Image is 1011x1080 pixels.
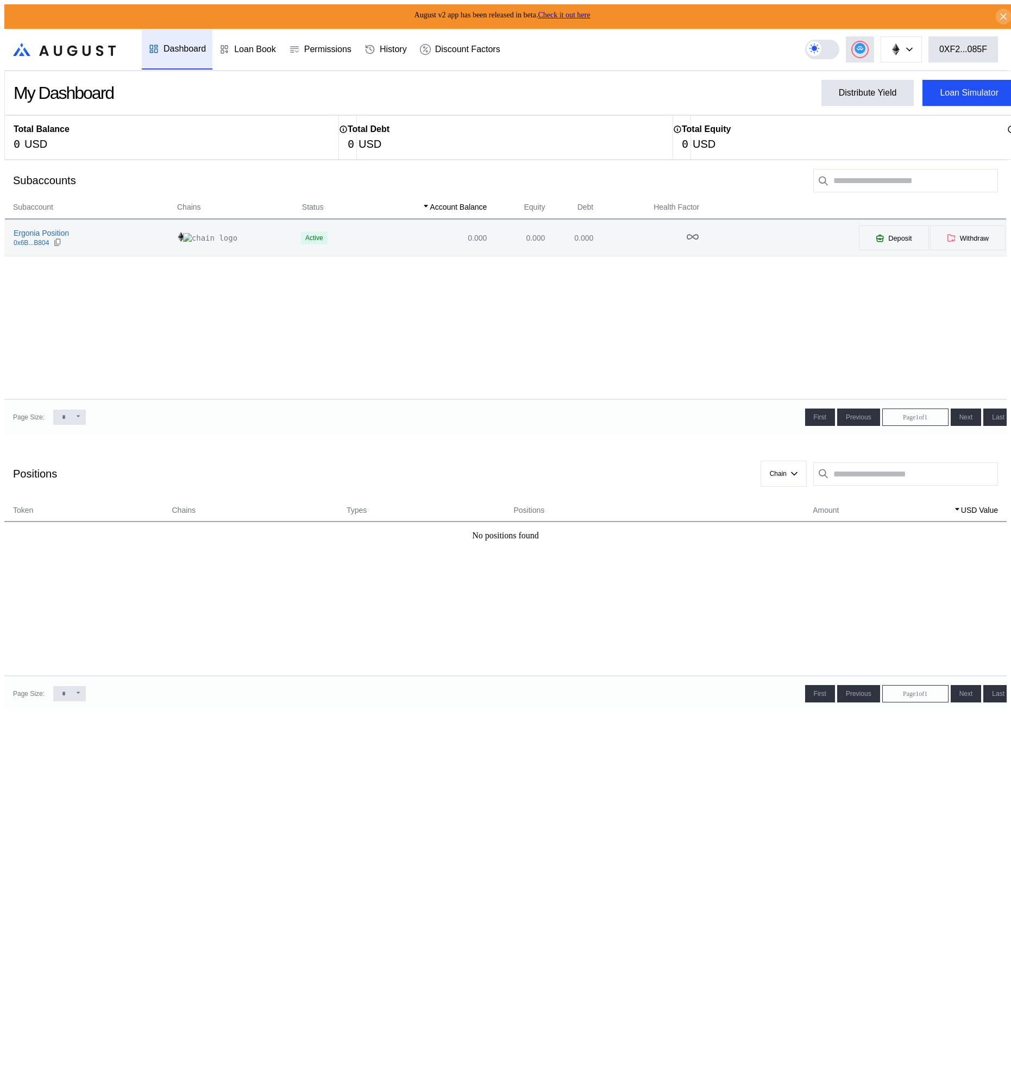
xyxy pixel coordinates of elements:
a: Dashboard [142,29,212,70]
img: chain logo [890,43,902,55]
button: 0XF2...085F [928,36,998,62]
span: Chains [172,505,196,516]
button: Previous [837,409,880,426]
div: Subaccounts [13,174,76,187]
a: Permissions [282,29,358,70]
span: Account Balance [430,202,487,213]
div: No positions found [472,531,539,541]
button: Next [951,685,982,702]
span: First [814,413,826,421]
img: chain logo [183,233,237,243]
div: Page Size: [13,690,45,698]
td: 0.000 [487,220,545,256]
a: Discount Factors [413,29,507,70]
div: USD [693,137,715,150]
div: 0XF2...085F [939,45,987,54]
button: Previous [837,685,880,702]
span: Next [959,690,973,698]
div: Loan Simulator [940,88,999,98]
button: Withdraw [930,225,1006,251]
a: Loan Book [212,29,282,70]
div: 0x6B...B804 [14,239,49,247]
span: Chains [177,202,201,213]
div: Discount Factors [435,45,500,54]
div: 0 [348,137,354,150]
span: Last [992,690,1004,698]
td: 0.000 [545,220,594,256]
div: Distribute Yield [839,88,897,98]
button: Deposit [858,225,929,251]
span: Next [959,413,973,421]
span: Page 1 of 1 [903,690,927,698]
span: First [814,690,826,698]
span: August v2 app has been released in beta. [415,11,591,19]
span: Types [347,505,367,516]
span: Status [302,202,324,213]
div: Permissions [304,45,351,54]
span: Positions [514,505,545,516]
span: Amount [813,505,839,516]
div: USD [359,137,381,150]
button: Next [951,409,982,426]
h2: Total Equity [682,124,731,134]
button: chain logo [881,36,922,62]
span: Debt [577,202,594,213]
span: Deposit [888,234,912,242]
a: History [358,29,413,70]
div: 0 [682,137,688,150]
a: Check it out here [538,11,590,19]
button: Distribute Yield [821,80,914,106]
div: Positions [13,468,57,480]
span: Last [992,413,1004,421]
div: My Dashboard [14,83,114,103]
button: First [805,685,835,702]
div: Active [305,234,323,242]
span: Previous [846,413,871,421]
div: Ergonia Position [14,228,69,238]
h2: Total Balance [14,124,70,134]
span: Chain [770,470,787,478]
button: First [805,409,835,426]
span: Token [13,505,33,516]
div: 0 [14,137,20,150]
span: Equity [524,202,545,213]
td: 0.000 [359,220,487,256]
span: Subaccount [13,202,53,213]
div: Dashboard [164,44,206,54]
span: Withdraw [960,234,989,242]
div: Loan Book [234,45,276,54]
div: Page Size: [13,413,45,421]
img: chain logo [176,232,186,242]
button: Chain [761,461,807,487]
div: USD [24,137,47,150]
h2: Total Debt [348,124,390,134]
span: USD Value [961,505,998,516]
span: Previous [846,690,871,698]
span: Health Factor [654,202,699,213]
span: Page 1 of 1 [903,413,927,422]
div: History [380,45,407,54]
